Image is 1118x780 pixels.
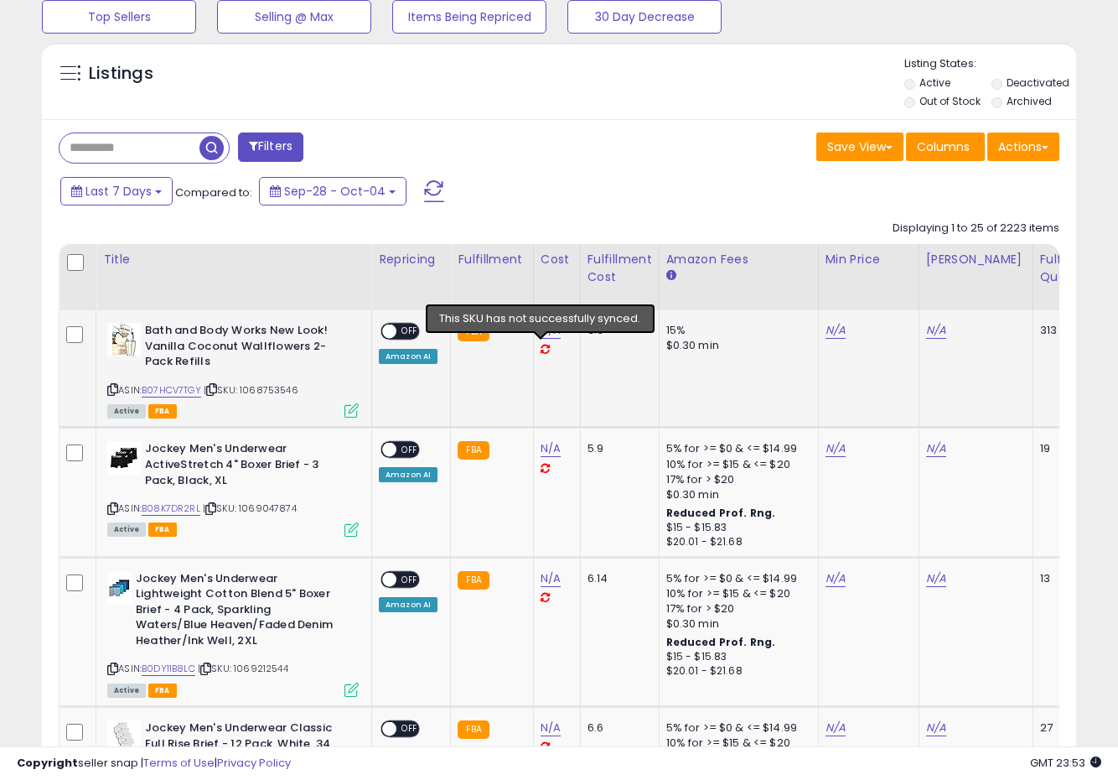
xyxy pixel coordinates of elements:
span: OFF [396,572,423,586]
div: $20.01 - $21.68 [666,664,805,679]
span: | SKU: 1068753546 [204,383,298,397]
small: FBA [458,323,489,341]
b: Jockey Men's Underwear ActiveStretch 4" Boxer Brief - 3 Pack, Black, XL [145,441,349,492]
div: 10% for >= $15 & <= $20 [666,457,805,472]
button: Actions [987,133,1059,161]
div: 17% for > $20 [666,472,805,487]
p: Listing States: [904,56,1076,72]
label: Archived [1007,94,1052,108]
a: N/A [541,570,561,587]
button: Columns [906,133,985,161]
div: $15 - $15.83 [666,521,805,535]
button: Filters [238,133,303,162]
div: $15 - $15.83 [666,650,805,664]
b: Jockey Men's Underwear Lightweight Cotton Blend 5" Boxer Brief - 4 Pack, Sparkling Waters/Blue He... [136,571,339,653]
div: 5% for >= $0 & <= $14.99 [666,441,805,456]
div: [PERSON_NAME] [926,251,1026,268]
div: 19 [1040,441,1092,456]
a: N/A [541,440,561,457]
div: 3.9 [587,323,646,338]
strong: Copyright [17,755,78,771]
img: 31JN1qbY07L._SL40_.jpg [107,441,141,475]
a: N/A [541,322,561,339]
div: Fulfillable Quantity [1040,251,1098,286]
div: $0.30 min [666,616,805,632]
div: 15% [666,323,805,338]
small: Amazon Fees. [666,268,676,283]
div: Fulfillment [458,251,525,268]
h5: Listings [89,62,153,86]
span: All listings currently available for purchase on Amazon [107,523,146,537]
a: B07HCV7TGY [142,383,201,398]
span: Compared to: [175,185,252,200]
div: Amazon AI [379,597,437,612]
div: Title [103,251,365,268]
a: N/A [826,440,846,457]
a: N/A [926,440,946,457]
span: FBA [148,684,177,698]
b: Jockey Men's Underwear Classic Full Rise Brief - 12 Pack, White, 34 [145,720,349,756]
button: Sep-28 - Oct-04 [259,177,406,205]
div: 6.6 [587,720,646,736]
span: All listings currently available for purchase on Amazon [107,404,146,419]
a: N/A [826,720,846,736]
img: 31VlPQoypWL._SL40_.jpg [107,571,132,605]
div: 313 [1040,323,1092,338]
button: Save View [816,133,903,161]
div: Cost [541,251,573,268]
span: FBA [148,404,177,419]
small: FBA [458,441,489,460]
div: 5% for >= $0 & <= $14.99 [666,571,805,586]
div: 5% for >= $0 & <= $14.99 [666,720,805,736]
label: Deactivated [1007,75,1069,90]
div: 17% for > $20 [666,601,805,616]
span: Columns [917,138,970,155]
span: OFF [396,443,423,457]
div: 10% for >= $15 & <= $20 [666,586,805,601]
div: Amazon AI [379,467,437,482]
a: N/A [826,322,846,339]
a: N/A [926,720,946,736]
span: 2025-10-12 23:53 GMT [1030,755,1101,771]
span: Sep-28 - Oct-04 [284,183,386,200]
span: OFF [396,325,423,339]
div: Displaying 1 to 25 of 2223 items [893,221,1059,237]
a: N/A [826,570,846,587]
span: Last 7 Days [85,183,152,200]
div: ASIN: [107,441,359,534]
img: 41Wc7aZw1eL._SL40_.jpg [107,323,141,356]
div: ASIN: [107,571,359,695]
div: seller snap | | [17,756,291,772]
div: 5.9 [587,441,646,456]
div: Amazon AI [379,349,437,364]
span: FBA [148,523,177,537]
div: 6.14 [587,571,646,586]
label: Out of Stock [919,94,981,108]
img: 31Ty67R8ZxL._SL40_.jpg [107,720,141,754]
span: OFF [396,722,423,736]
b: Reduced Prof. Rng. [666,506,776,520]
div: Min Price [826,251,912,268]
div: Fulfillment Cost [587,251,652,286]
div: $0.30 min [666,487,805,502]
a: B0DY11B8LC [142,662,195,676]
button: Last 7 Days [60,177,173,205]
div: Amazon Fees [666,251,811,268]
a: B08K7DR2RL [142,502,200,516]
span: | SKU: 1069212544 [198,662,288,675]
div: ASIN: [107,323,359,416]
div: 27 [1040,720,1092,736]
label: Active [919,75,950,90]
a: Terms of Use [143,755,215,771]
b: Reduced Prof. Rng. [666,635,776,649]
a: Privacy Policy [217,755,291,771]
small: FBA [458,720,489,739]
small: FBA [458,571,489,590]
a: N/A [926,570,946,587]
div: 13 [1040,571,1092,586]
div: $20.01 - $21.68 [666,535,805,549]
b: Bath and Body Works New Look! Vanilla Coconut Wallflowers 2-Pack Refills [145,323,349,374]
div: $0.30 min [666,338,805,353]
a: N/A [541,720,561,736]
span: | SKU: 1069047874 [203,502,297,515]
